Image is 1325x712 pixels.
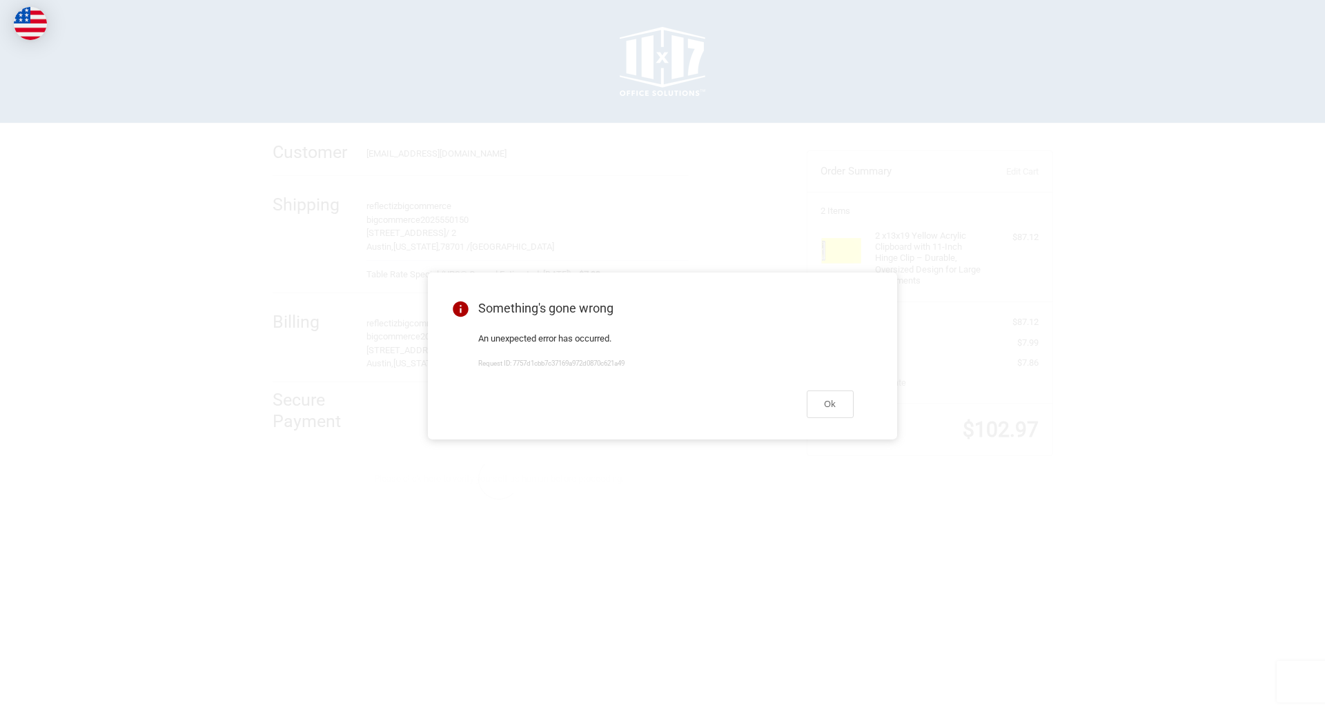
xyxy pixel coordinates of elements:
[478,359,511,367] span: Request ID:
[478,301,614,315] span: Something's gone wrong
[83,6,125,19] span: Checkout
[513,359,625,367] span: 7757d1cbb7c37169a972d0870c621a49
[807,390,854,417] button: Ok
[478,332,854,346] p: An unexpected error has occurred.
[14,7,47,40] img: duty and tax information for United States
